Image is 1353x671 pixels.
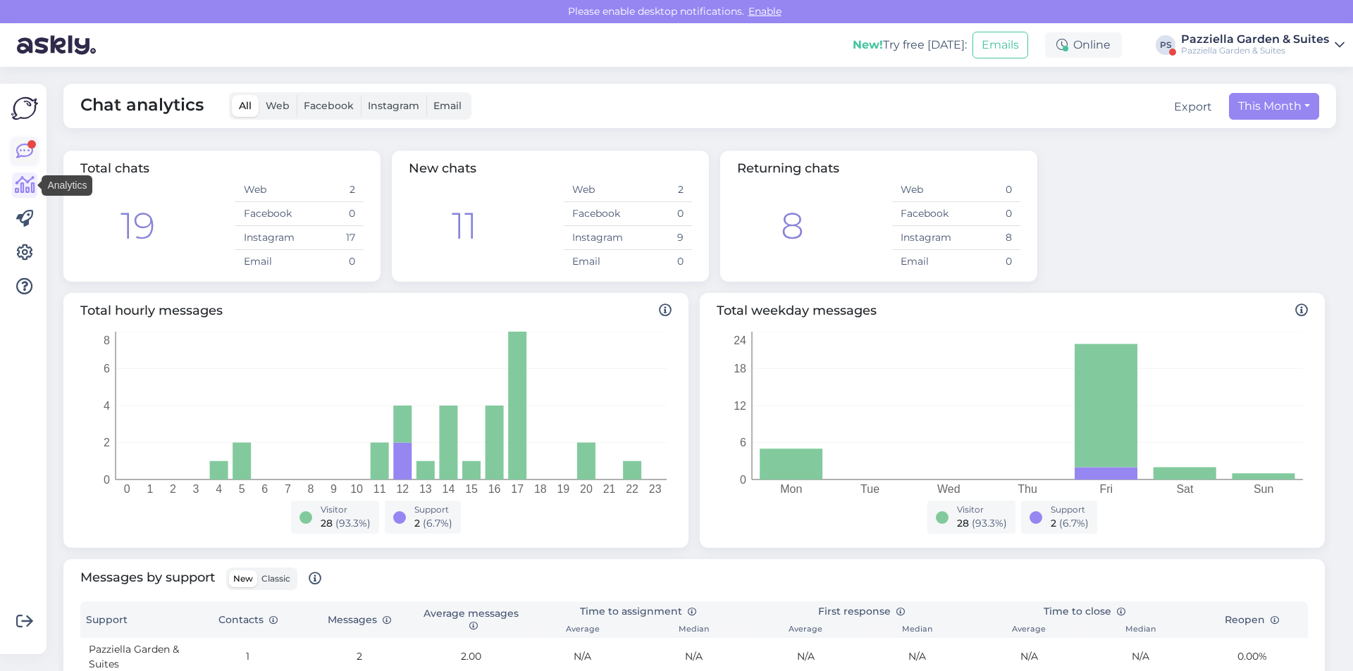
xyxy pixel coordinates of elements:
tspan: Tue [860,483,879,495]
td: Instagram [235,226,299,250]
div: Try free [DATE]: [853,37,967,54]
tspan: Sat [1176,483,1194,495]
span: Instagram [368,99,419,112]
div: Support [414,503,452,516]
tspan: 12 [396,483,409,495]
td: 8 [956,226,1020,250]
tspan: 8 [308,483,314,495]
tspan: 24 [734,334,746,346]
td: 2 [628,178,692,202]
tspan: Sun [1254,483,1273,495]
tspan: 23 [649,483,662,495]
span: 28 [957,517,969,529]
td: 0 [956,178,1020,202]
th: Messages [304,601,415,638]
td: 0 [628,202,692,226]
a: Pazziella Garden & SuitesPazziella Garden & Suites [1181,34,1345,56]
th: Median [638,622,750,638]
tspan: 14 [443,483,455,495]
td: Web [892,178,956,202]
tspan: 1 [147,483,153,495]
span: Messages by support [80,567,321,590]
td: 0 [956,250,1020,274]
tspan: 6 [104,363,110,375]
td: Email [892,250,956,274]
tspan: 12 [734,400,746,412]
tspan: 17 [511,483,524,495]
span: 28 [321,517,333,529]
tspan: 2 [104,437,110,449]
tspan: 0 [104,474,110,486]
span: ( 93.3 %) [972,517,1007,529]
th: Time to close [973,601,1197,622]
th: First response [750,601,973,622]
td: 0 [628,250,692,274]
tspan: Fri [1099,483,1113,495]
tspan: 19 [557,483,569,495]
span: Returning chats [737,161,839,176]
button: Emails [972,32,1028,58]
span: Enable [744,5,786,18]
tspan: 11 [373,483,386,495]
th: Median [1085,622,1196,638]
button: Export [1174,99,1212,115]
td: 17 [299,226,364,250]
td: Instagram [892,226,956,250]
div: Analytics [42,175,92,196]
span: ( 6.7 %) [423,517,452,529]
b: New! [853,38,883,51]
th: Median [862,622,973,638]
div: 19 [121,199,155,253]
th: Support [80,601,192,638]
th: Average [526,622,638,638]
td: Facebook [892,202,956,226]
th: Average [750,622,861,638]
div: 8 [781,199,804,253]
span: Total weekday messages [717,301,1308,320]
tspan: 20 [580,483,593,495]
th: Average [973,622,1085,638]
span: ( 93.3 %) [335,517,371,529]
td: Email [564,250,628,274]
div: Visitor [957,503,1007,516]
tspan: 0 [740,474,746,486]
th: Time to assignment [526,601,750,622]
tspan: 4 [216,483,222,495]
span: Email [433,99,462,112]
img: Askly Logo [11,95,38,122]
div: Pazziella Garden & Suites [1181,45,1329,56]
tspan: 10 [350,483,363,495]
span: New [233,573,253,584]
span: 2 [414,517,420,529]
tspan: 8 [104,334,110,346]
th: Reopen [1197,601,1308,638]
span: 2 [1051,517,1056,529]
tspan: Wed [937,483,960,495]
tspan: 5 [239,483,245,495]
tspan: 0 [124,483,130,495]
span: All [239,99,252,112]
tspan: 18 [534,483,547,495]
td: 9 [628,226,692,250]
td: Web [235,178,299,202]
tspan: 16 [488,483,501,495]
tspan: Mon [780,483,802,495]
div: PS [1156,35,1175,55]
td: 0 [299,250,364,274]
tspan: 13 [419,483,432,495]
div: Visitor [321,503,371,516]
tspan: 7 [285,483,291,495]
span: New chats [409,161,476,176]
td: Web [564,178,628,202]
div: Support [1051,503,1089,516]
span: Web [266,99,290,112]
th: Contacts [192,601,303,638]
span: Facebook [304,99,354,112]
tspan: 2 [170,483,176,495]
span: Classic [261,573,290,584]
tspan: 9 [330,483,337,495]
div: 11 [452,199,477,253]
tspan: 22 [626,483,638,495]
th: Average messages [415,601,526,638]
